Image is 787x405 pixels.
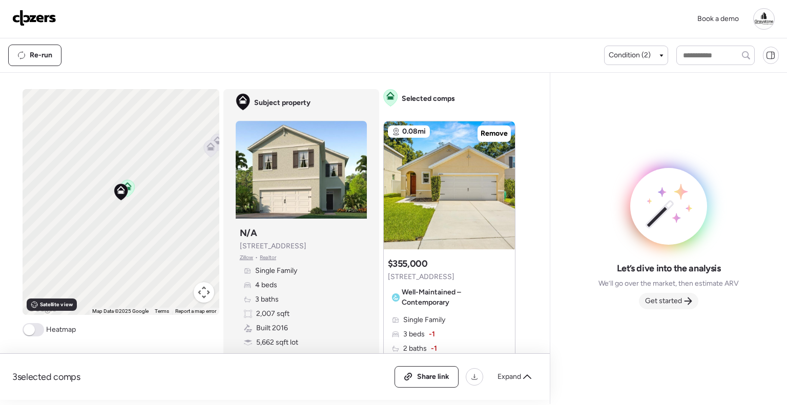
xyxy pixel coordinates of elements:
h3: N/A [240,227,257,239]
span: 5,662 sqft lot [256,337,298,348]
span: Re-run [30,50,52,60]
span: Share link [417,372,449,382]
span: Book a demo [697,14,739,23]
span: Selected comps [402,94,455,104]
span: Subject property [254,98,310,108]
span: 0.08mi [402,126,426,137]
img: Google [25,302,59,315]
span: 3 baths [255,294,279,305]
span: 3 beds [403,329,425,339]
span: [STREET_ADDRESS] [388,272,454,282]
span: Remove [481,129,508,139]
span: -1 [429,329,435,339]
span: Expand [498,372,521,382]
span: Satellite view [40,301,73,309]
span: 2,007 sqft [256,309,289,319]
span: [STREET_ADDRESS] [240,241,306,251]
span: Realtor [260,253,276,262]
span: Get started [645,296,682,306]
a: Terms (opens in new tab) [155,308,169,314]
span: 3 selected comps [12,371,80,383]
span: Zillow [240,253,254,262]
span: Map Data ©2025 Google [92,308,149,314]
span: Heatmap [46,325,76,335]
span: We’ll go over the market, then estimate ARV [598,279,739,289]
button: Map camera controls [194,282,214,303]
span: 4 beds [255,280,277,290]
span: Garage [256,352,280,362]
span: Well-Maintained – Contemporary [402,287,507,308]
span: Let’s dive into the analysis [617,262,721,274]
img: Logo [12,10,56,26]
span: Condition (2) [609,50,651,60]
a: Report a map error [175,308,216,314]
span: Built 2016 [256,323,288,333]
span: -1 [431,344,437,354]
span: Single Family [403,315,445,325]
h3: $355,000 [388,258,428,270]
span: Single Family [255,266,297,276]
a: Open this area in Google Maps (opens a new window) [25,302,59,315]
span: 2 baths [403,344,427,354]
span: • [255,253,258,262]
